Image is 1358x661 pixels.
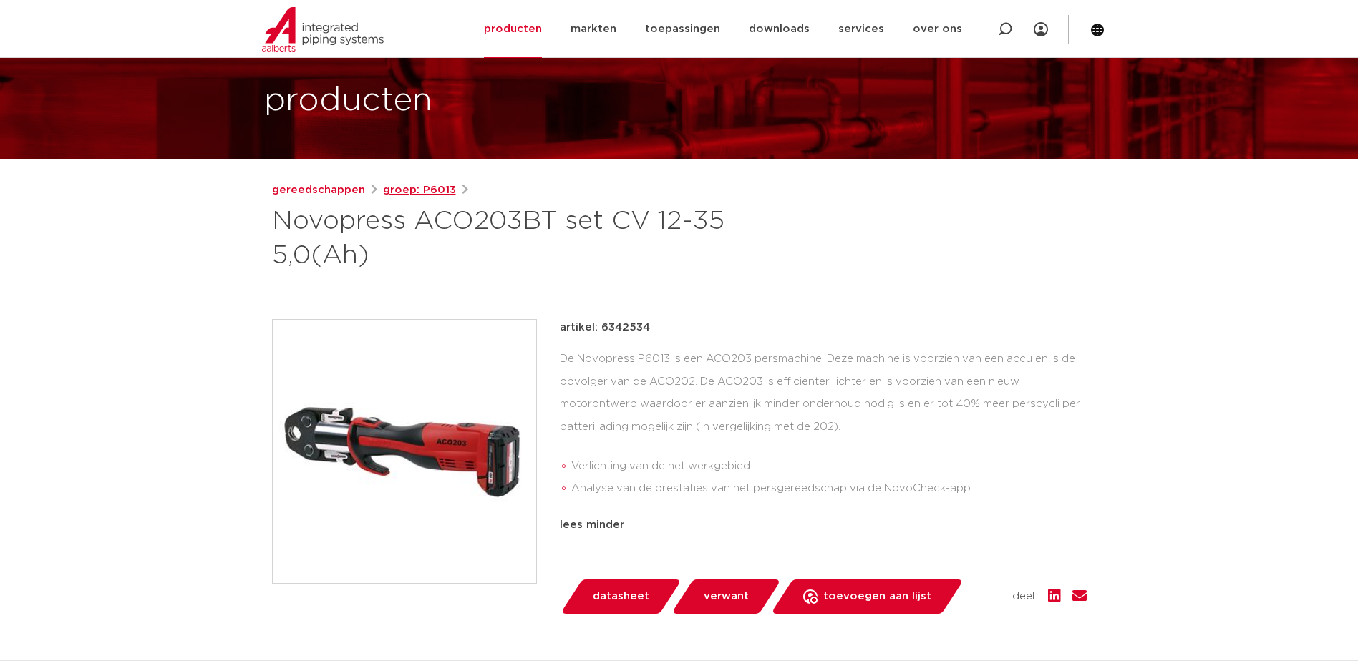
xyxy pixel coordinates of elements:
[560,579,682,614] a: datasheet
[671,579,781,614] a: verwant
[272,205,810,273] h1: Novopress ACO203BT set CV 12-35 5,0(Ah)
[264,78,432,124] h1: producten
[571,477,1087,500] li: Analyse van de prestaties van het persgereedschap via de NovoCheck-app
[571,455,1087,478] li: Verlichting van de het werkgebied
[272,182,365,199] a: gereedschappen
[593,585,649,608] span: datasheet
[383,182,456,199] a: groep: P6013
[560,319,650,336] p: artikel: 6342534
[704,585,749,608] span: verwant
[1012,588,1037,605] span: deel:
[560,516,1087,534] div: lees minder
[560,348,1087,506] div: De Novopress P6013 is een ACO203 persmachine. Deze machine is voorzien van een accu en is de opvo...
[823,585,931,608] span: toevoegen aan lijst
[273,320,536,583] img: Product Image for Novopress ACO203BT set CV 12-35 5,0(Ah)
